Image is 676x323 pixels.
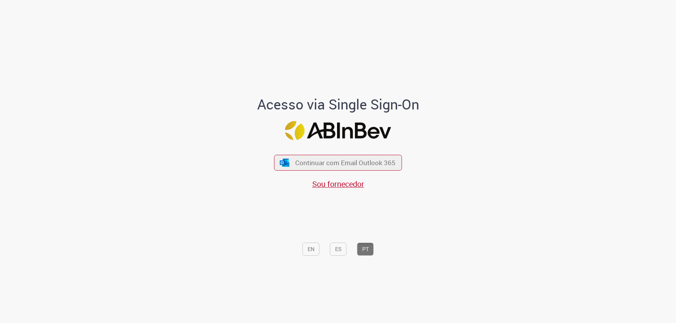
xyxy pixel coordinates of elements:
span: Continuar com Email Outlook 365 [295,158,396,167]
button: ES [330,243,347,256]
h1: Acesso via Single Sign-On [230,97,446,112]
button: ícone Azure/Microsoft 360 Continuar com Email Outlook 365 [274,155,402,171]
button: EN [303,243,320,256]
button: PT [357,243,374,256]
img: ícone Azure/Microsoft 360 [279,159,290,167]
a: Sou fornecedor [312,179,364,189]
img: Logo ABInBev [285,121,391,140]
